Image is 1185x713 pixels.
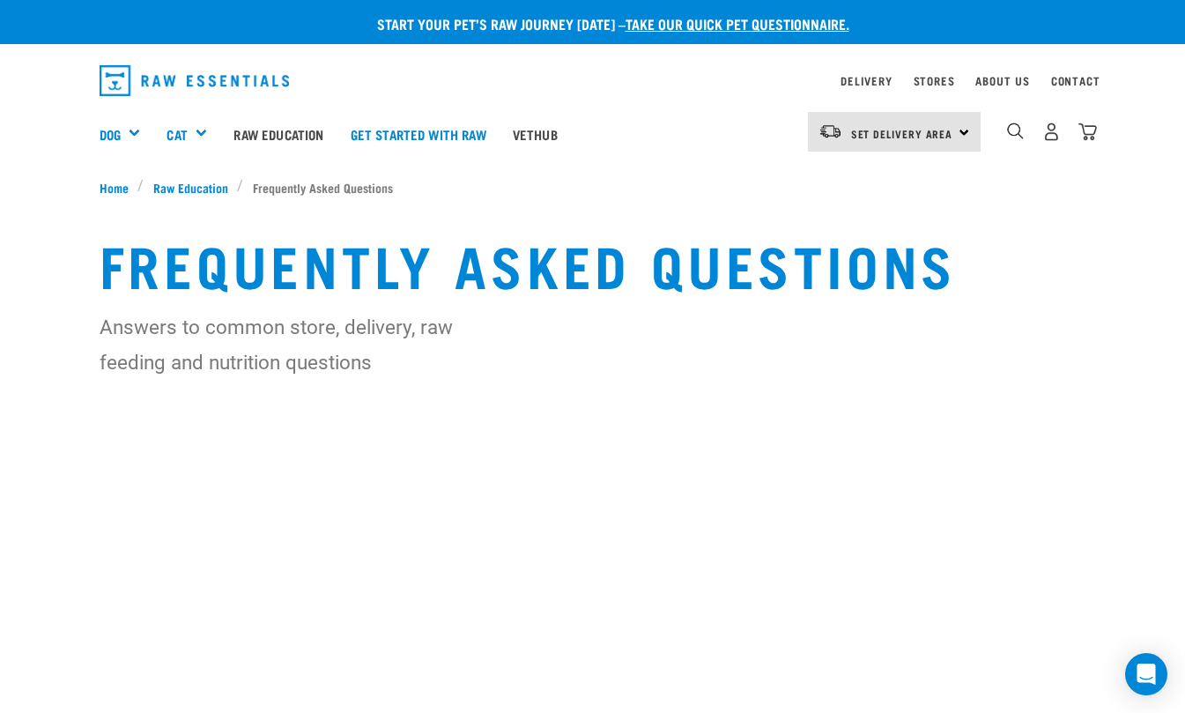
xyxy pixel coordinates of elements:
[100,178,1086,197] nav: breadcrumbs
[1125,653,1167,695] div: Open Intercom Messenger
[220,99,337,169] a: Raw Education
[851,130,953,137] span: Set Delivery Area
[975,78,1029,84] a: About Us
[818,123,842,139] img: van-moving.png
[153,178,228,197] span: Raw Education
[100,178,129,197] span: Home
[100,178,138,197] a: Home
[1007,123,1024,139] img: home-icon-1@2x.png
[914,78,955,84] a: Stores
[500,99,571,169] a: Vethub
[100,309,494,380] p: Answers to common store, delivery, raw feeding and nutrition questions
[1051,78,1100,84] a: Contact
[100,232,1086,295] h1: Frequently Asked Questions
[841,78,892,84] a: Delivery
[144,178,237,197] a: Raw Education
[85,58,1100,103] nav: dropdown navigation
[337,99,500,169] a: Get started with Raw
[167,124,187,145] a: Cat
[100,65,290,96] img: Raw Essentials Logo
[1042,123,1061,141] img: user.png
[100,124,121,145] a: Dog
[626,19,849,27] a: take our quick pet questionnaire.
[1078,123,1097,141] img: home-icon@2x.png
